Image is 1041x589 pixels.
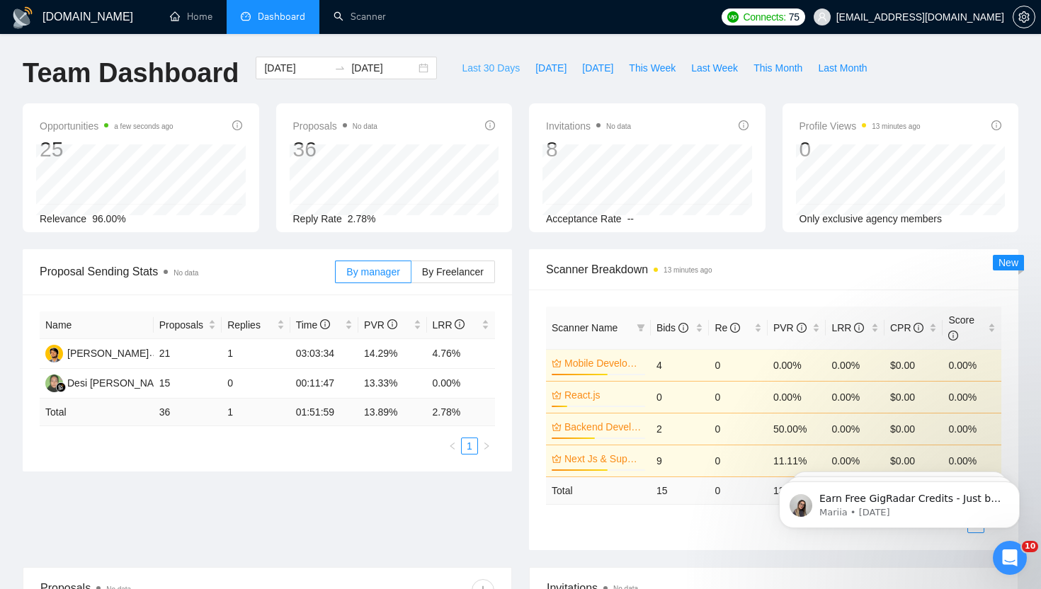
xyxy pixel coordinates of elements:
div: 0 [800,136,921,163]
td: $0.00 [884,445,943,476]
span: PVR [773,322,807,333]
td: 9 [651,445,710,476]
td: 4.76% [427,339,496,369]
td: Total [546,476,651,504]
img: upwork-logo.png [727,11,739,23]
td: 01:51:59 [290,399,358,426]
span: filter [637,324,645,332]
th: Name [40,311,154,339]
a: setting [1013,11,1035,23]
span: LRR [433,319,465,331]
span: crown [552,422,562,432]
span: LRR [831,322,864,333]
img: DW [45,374,63,392]
td: 13.33% [358,369,426,399]
span: Only exclusive agency members [800,213,943,224]
img: gigradar-bm.png [56,382,66,392]
span: Re [715,322,740,333]
li: 1 [461,438,478,454]
td: $0.00 [884,349,943,381]
td: $0.00 [884,413,943,445]
span: filter [634,317,648,338]
div: 25 [40,136,173,163]
a: DWDesi [PERSON_NAME] [45,377,171,388]
span: Proposals [159,317,205,333]
span: Connects: [743,9,785,25]
button: This Month [746,57,810,79]
a: homeHome [170,11,212,23]
td: 2.78 % [427,399,496,426]
span: Last 30 Days [462,60,520,76]
span: crown [552,454,562,464]
td: 03:03:34 [290,339,358,369]
span: Scanner Name [552,322,618,333]
span: 75 [789,9,800,25]
span: Profile Views [800,118,921,135]
span: No data [353,122,377,130]
span: crown [552,358,562,368]
div: Desi [PERSON_NAME] [67,375,171,391]
td: 0.00% [768,381,826,413]
div: 8 [546,136,631,163]
span: info-circle [991,120,1001,130]
span: Bids [656,322,688,333]
td: 11.11% [768,445,826,476]
span: info-circle [739,120,749,130]
input: Start date [264,60,329,76]
span: 2.78% [348,213,376,224]
span: Scanner Breakdown [546,261,1001,278]
span: info-circle [797,323,807,333]
td: 0 [709,476,768,504]
iframe: Intercom notifications message [758,452,1041,551]
span: PVR [364,319,397,331]
td: $0.00 [884,381,943,413]
a: searchScanner [334,11,386,23]
span: 96.00% [92,213,125,224]
span: By Freelancer [422,266,484,278]
td: 13.89 % [358,399,426,426]
span: Last Week [691,60,738,76]
span: This Month [753,60,802,76]
span: to [334,62,346,74]
span: Score [948,314,974,341]
span: crown [552,390,562,400]
th: Proposals [154,311,222,339]
span: info-circle [948,331,958,341]
span: [DATE] [582,60,613,76]
time: 13 minutes ago [664,266,712,274]
iframe: Intercom live chat [993,541,1027,575]
img: logo [11,6,34,29]
div: 36 [293,136,377,163]
span: Acceptance Rate [546,213,622,224]
span: info-circle [320,319,330,329]
span: CPR [890,322,923,333]
td: 1 [222,339,290,369]
td: 0 [222,369,290,399]
button: Last Week [683,57,746,79]
button: right [478,438,495,454]
span: info-circle [854,323,864,333]
time: 13 minutes ago [872,122,920,130]
span: 10 [1022,541,1038,552]
span: info-circle [678,323,688,333]
span: swap-right [334,62,346,74]
span: info-circle [485,120,495,130]
td: 15 [651,476,710,504]
td: 1 [222,399,290,426]
button: This Week [621,57,683,79]
a: 1 [462,438,477,454]
td: 15 [154,369,222,399]
span: info-circle [914,323,923,333]
span: right [482,442,491,450]
td: 0 [709,445,768,476]
h1: Team Dashboard [23,57,239,90]
button: [DATE] [528,57,574,79]
li: Next Page [478,438,495,454]
span: Last Month [818,60,867,76]
td: 0.00% [943,349,1001,381]
td: 0.00% [768,349,826,381]
div: [PERSON_NAME] [67,345,149,361]
span: New [999,257,1018,268]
